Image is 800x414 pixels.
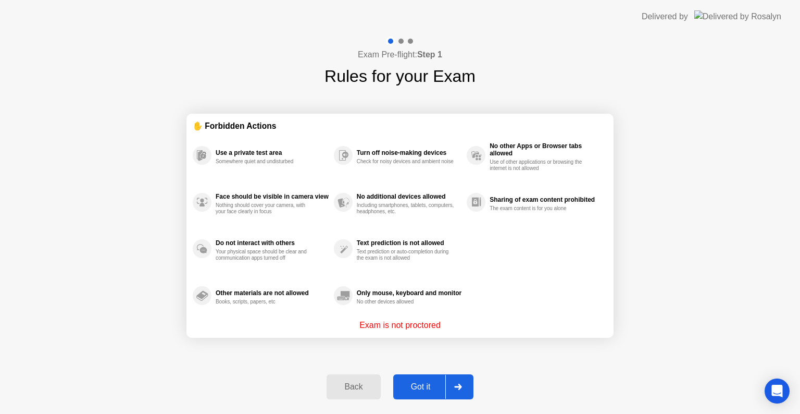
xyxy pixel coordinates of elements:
div: Back [330,382,377,392]
div: Text prediction is not allowed [357,239,461,247]
p: Exam is not proctored [359,319,441,332]
h4: Exam Pre-flight: [358,48,442,61]
div: Face should be visible in camera view [216,193,329,200]
img: Delivered by Rosalyn [694,10,781,22]
div: Delivered by [642,10,688,23]
div: Nothing should cover your camera, with your face clearly in focus [216,202,314,215]
button: Got it [393,374,473,399]
div: Use of other applications or browsing the internet is not allowed [490,159,588,172]
div: Open Intercom Messenger [765,379,790,404]
div: Other materials are not allowed [216,289,329,297]
div: Including smartphones, tablets, computers, headphones, etc. [357,202,455,215]
div: Use a private test area [216,149,329,156]
div: No other Apps or Browser tabs allowed [490,142,602,157]
div: Turn off noise-making devices [357,149,461,156]
div: ✋ Forbidden Actions [193,120,607,132]
div: Somewhere quiet and undisturbed [216,159,314,165]
h1: Rules for your Exam [324,64,476,89]
div: Check for noisy devices and ambient noise [357,159,455,165]
div: Do not interact with others [216,239,329,247]
div: The exam content is for you alone [490,205,588,212]
button: Back [327,374,380,399]
div: Books, scripts, papers, etc [216,299,314,305]
div: Only mouse, keyboard and monitor [357,289,461,297]
b: Step 1 [417,50,442,59]
div: Text prediction or auto-completion during the exam is not allowed [357,249,455,261]
div: No other devices allowed [357,299,455,305]
div: Sharing of exam content prohibited [490,196,602,203]
div: Got it [396,382,445,392]
div: No additional devices allowed [357,193,461,200]
div: Your physical space should be clear and communication apps turned off [216,249,314,261]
